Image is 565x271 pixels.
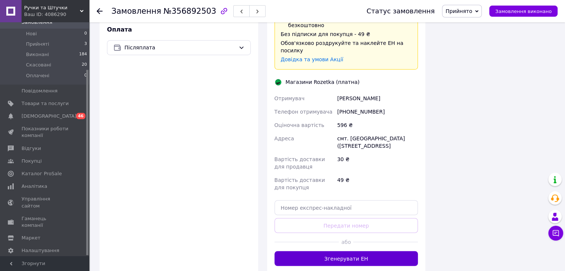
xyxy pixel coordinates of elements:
[22,145,41,152] span: Відгуки
[275,95,305,101] span: Отримувач
[22,215,69,229] span: Гаманець компанії
[336,105,419,118] div: [PHONE_NUMBER]
[26,62,51,68] span: Скасовані
[275,122,324,128] span: Оціночна вартість
[22,100,69,107] span: Товари та послуги
[82,62,87,68] span: 20
[97,7,103,15] div: Повернутися назад
[111,7,161,16] span: Замовлення
[84,30,87,37] span: 0
[336,173,419,194] div: 49 ₴
[22,196,69,209] span: Управління сайтом
[26,51,49,58] span: Виконані
[26,41,49,48] span: Прийняті
[336,132,419,153] div: смт. [GEOGRAPHIC_DATA] ([STREET_ADDRESS]
[336,153,419,173] div: 30 ₴
[26,30,37,37] span: Нові
[445,8,472,14] span: Прийнято
[275,177,325,190] span: Вартість доставки для покупця
[22,88,58,94] span: Повідомлення
[284,78,361,86] div: Магазини Rozetka (платна)
[124,43,236,52] span: Післяплата
[281,39,412,54] div: Обов'язково роздрукуйте та наклейте ЕН на посилку
[339,238,353,245] span: або
[275,251,418,266] button: Згенерувати ЕН
[22,247,59,254] span: Налаштування
[275,156,325,170] span: Вартість доставки для продавця
[26,72,49,79] span: Оплачені
[22,113,77,120] span: [DEMOGRAPHIC_DATA]
[489,6,558,17] button: Замовлення виконано
[76,113,85,119] span: 46
[163,7,216,16] span: №356892503
[24,11,89,18] div: Ваш ID: 4086290
[107,26,132,33] span: Оплата
[281,56,344,62] a: Довідка та умови Акції
[275,135,294,141] span: Адреса
[22,170,62,177] span: Каталог ProSale
[275,200,418,215] input: Номер експрес-накладної
[336,118,419,132] div: 596 ₴
[275,109,332,115] span: Телефон отримувача
[84,41,87,48] span: 3
[367,7,435,15] div: Статус замовлення
[22,158,42,164] span: Покупці
[24,4,80,11] span: Ручки та Штучки
[281,30,412,38] div: Без підписки для покупця - 49 ₴
[22,183,47,190] span: Аналітика
[495,9,552,14] span: Замовлення виконано
[22,235,40,241] span: Маркет
[548,226,563,241] button: Чат з покупцем
[84,72,87,79] span: 0
[79,51,87,58] span: 184
[22,125,69,139] span: Показники роботи компанії
[336,92,419,105] div: [PERSON_NAME]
